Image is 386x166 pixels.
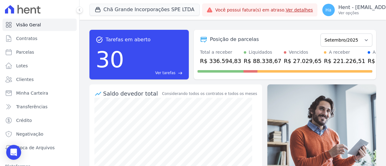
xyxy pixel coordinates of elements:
[2,19,77,31] a: Visão Geral
[16,22,41,28] span: Visão Geral
[244,57,281,65] div: R$ 88.338,67
[16,63,28,69] span: Lotes
[103,89,161,98] div: Saldo devedor total
[155,70,175,76] span: Ver tarefas
[286,7,313,12] a: Ver detalhes
[200,57,241,65] div: R$ 336.594,83
[16,131,43,137] span: Negativação
[2,73,77,86] a: Clientes
[2,141,77,154] a: Troca de Arquivos
[2,46,77,58] a: Parcelas
[325,8,331,12] span: Ha
[210,36,259,43] div: Posição de parcelas
[324,57,365,65] div: R$ 221.226,51
[16,76,34,83] span: Clientes
[16,90,48,96] span: Minha Carteira
[2,101,77,113] a: Transferências
[127,70,183,76] a: Ver tarefas east
[329,49,350,56] div: A receber
[2,114,77,127] a: Crédito
[89,4,200,16] button: Chã Grande Incorporações SPE LTDA
[96,36,103,43] span: task_alt
[6,145,21,160] div: Open Intercom Messenger
[215,7,313,13] span: Você possui fatura(s) em atraso.
[178,71,183,75] span: east
[289,49,308,56] div: Vencidos
[16,35,37,42] span: Contratos
[2,87,77,99] a: Minha Carteira
[2,60,77,72] a: Lotes
[284,57,321,65] div: R$ 27.029,65
[2,128,77,140] a: Negativação
[16,117,32,123] span: Crédito
[2,32,77,45] a: Contratos
[200,49,241,56] div: Total a receber
[96,43,124,76] div: 30
[162,91,257,96] div: Considerando todos os contratos e todos os meses
[16,145,55,151] span: Troca de Arquivos
[16,104,48,110] span: Transferências
[16,49,34,55] span: Parcelas
[106,36,151,43] span: Tarefas em aberto
[249,49,272,56] div: Liquidados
